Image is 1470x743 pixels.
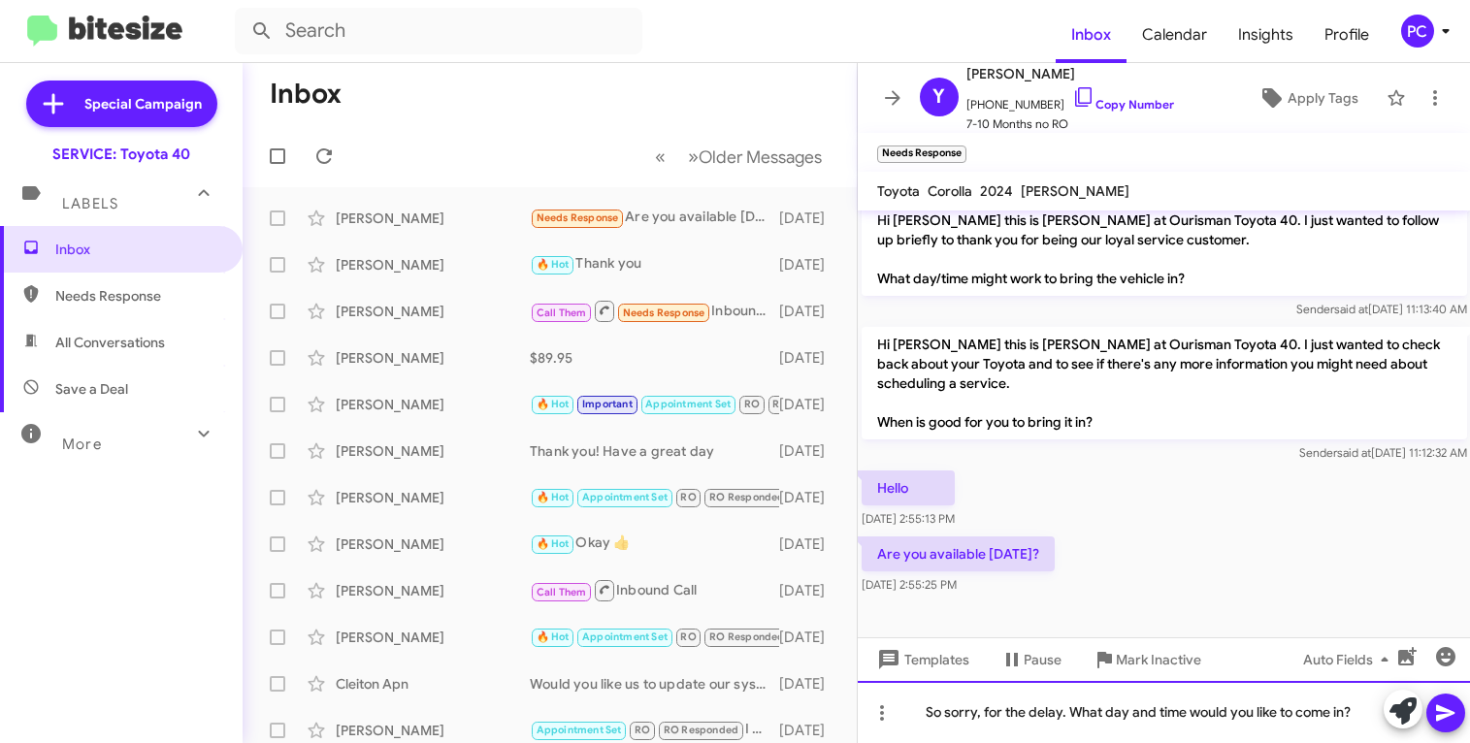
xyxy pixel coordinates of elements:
[582,630,668,643] span: Appointment Set
[1401,15,1434,48] div: PC
[644,137,833,177] nav: Page navigation example
[1237,81,1377,115] button: Apply Tags
[582,398,633,410] span: Important
[336,721,530,740] div: [PERSON_NAME]
[336,302,530,321] div: [PERSON_NAME]
[1223,7,1309,63] a: Insights
[530,348,779,368] div: $89.95
[1303,642,1396,677] span: Auto Fields
[537,398,570,410] span: 🔥 Hot
[537,537,570,550] span: 🔥 Hot
[966,114,1174,134] span: 7-10 Months no RO
[537,211,619,224] span: Needs Response
[858,642,985,677] button: Templates
[623,307,705,319] span: Needs Response
[655,145,666,169] span: «
[336,628,530,647] div: [PERSON_NAME]
[55,333,165,352] span: All Conversations
[537,258,570,271] span: 🔥 Hot
[680,491,696,503] span: RO
[1072,97,1174,112] a: Copy Number
[55,240,220,259] span: Inbox
[235,8,642,54] input: Search
[1056,7,1127,63] a: Inbox
[336,395,530,414] div: [PERSON_NAME]
[779,628,841,647] div: [DATE]
[779,302,841,321] div: [DATE]
[877,145,966,163] small: Needs Response
[709,630,784,643] span: RO Responded
[336,255,530,275] div: [PERSON_NAME]
[779,441,841,461] div: [DATE]
[873,642,969,677] span: Templates
[530,578,779,602] div: Inbound Call
[55,286,220,306] span: Needs Response
[537,630,570,643] span: 🔥 Hot
[1333,302,1367,316] span: said at
[336,348,530,368] div: [PERSON_NAME]
[1021,182,1129,200] span: [PERSON_NAME]
[530,486,779,508] div: I do see that. Please disregard the system generated texts.
[1077,642,1217,677] button: Mark Inactive
[530,393,779,415] div: 👍
[779,581,841,600] div: [DATE]
[537,586,587,598] span: Call Them
[779,488,841,507] div: [DATE]
[537,491,570,503] span: 🔥 Hot
[530,626,779,648] div: Is there anyway I'd be able to come now and wait?
[862,203,1467,296] p: Hi [PERSON_NAME] this is [PERSON_NAME] at Ourisman Toyota 40. I just wanted to follow up briefly ...
[932,81,945,113] span: Y
[336,441,530,461] div: [PERSON_NAME]
[779,348,841,368] div: [DATE]
[688,145,699,169] span: »
[645,398,731,410] span: Appointment Set
[966,62,1174,85] span: [PERSON_NAME]
[530,299,779,323] div: Inbound Call
[1336,445,1370,460] span: said at
[62,436,102,453] span: More
[1309,7,1385,63] a: Profile
[62,195,118,212] span: Labels
[1298,445,1466,460] span: Sender [DATE] 11:12:32 AM
[1127,7,1223,63] a: Calendar
[862,470,955,505] p: Hello
[862,577,957,592] span: [DATE] 2:55:25 PM
[779,674,841,694] div: [DATE]
[862,511,955,526] span: [DATE] 2:55:13 PM
[985,642,1077,677] button: Pause
[84,94,202,113] span: Special Campaign
[537,307,587,319] span: Call Them
[52,145,190,164] div: SERVICE: Toyota 40
[1116,642,1201,677] span: Mark Inactive
[779,395,841,414] div: [DATE]
[877,182,920,200] span: Toyota
[336,209,530,228] div: [PERSON_NAME]
[530,207,779,229] div: Are you available [DATE]?
[530,533,779,555] div: Okay 👍
[779,209,841,228] div: [DATE]
[779,255,841,275] div: [DATE]
[582,491,668,503] span: Appointment Set
[55,379,128,399] span: Save a Deal
[862,536,1055,571] p: Are you available [DATE]?
[928,182,972,200] span: Corolla
[772,398,847,410] span: RO Responded
[537,724,622,736] span: Appointment Set
[530,719,779,741] div: I apologize, please disregard the autogenerated text!
[709,491,784,503] span: RO Responded
[744,398,760,410] span: RO
[26,81,217,127] a: Special Campaign
[699,146,822,168] span: Older Messages
[336,534,530,554] div: [PERSON_NAME]
[530,441,779,461] div: Thank you! Have a great day
[270,79,342,110] h1: Inbox
[336,581,530,600] div: [PERSON_NAME]
[336,674,530,694] div: Cleiton Apn
[336,488,530,507] div: [PERSON_NAME]
[680,630,696,643] span: RO
[1295,302,1466,316] span: Sender [DATE] 11:13:40 AM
